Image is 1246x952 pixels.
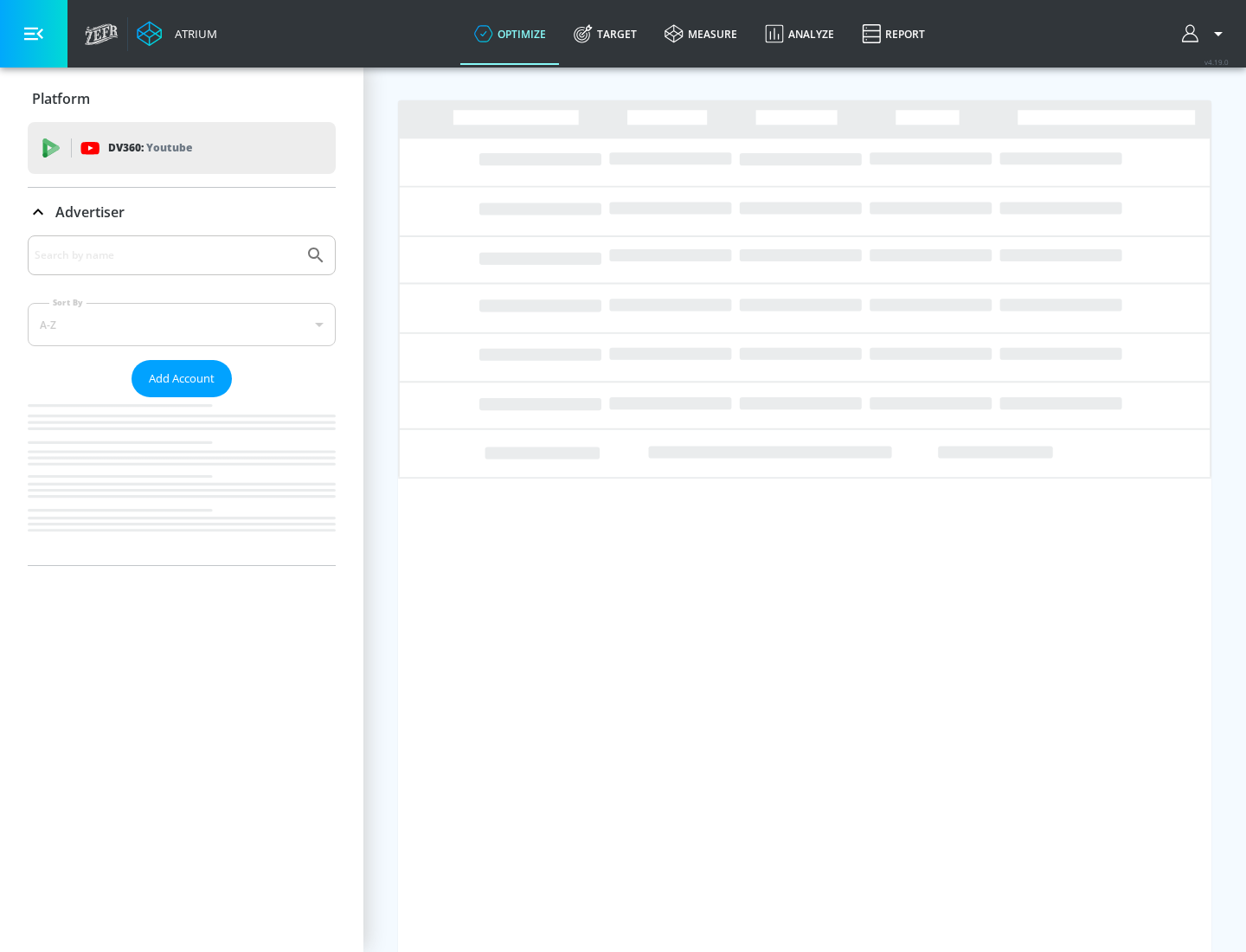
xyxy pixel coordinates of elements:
div: DV360: Youtube [28,122,336,174]
a: Target [560,3,651,65]
nav: list of Advertiser [28,397,336,565]
p: Advertiser [55,203,125,222]
div: Advertiser [28,235,336,565]
span: Add Account [149,369,215,389]
div: Atrium [168,26,217,42]
p: Platform [32,89,90,108]
a: Analyze [751,3,848,65]
p: Youtube [146,138,192,157]
a: measure [651,3,751,65]
span: v 4.19.0 [1204,57,1229,67]
button: Add Account [132,360,232,397]
div: A-Z [28,303,336,346]
label: Sort By [49,297,87,308]
p: DV360: [108,138,192,158]
a: Report [848,3,939,65]
input: Search by name [35,244,297,267]
a: optimize [460,3,560,65]
a: Atrium [137,21,217,47]
div: Advertiser [28,188,336,236]
div: Platform [28,74,336,123]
